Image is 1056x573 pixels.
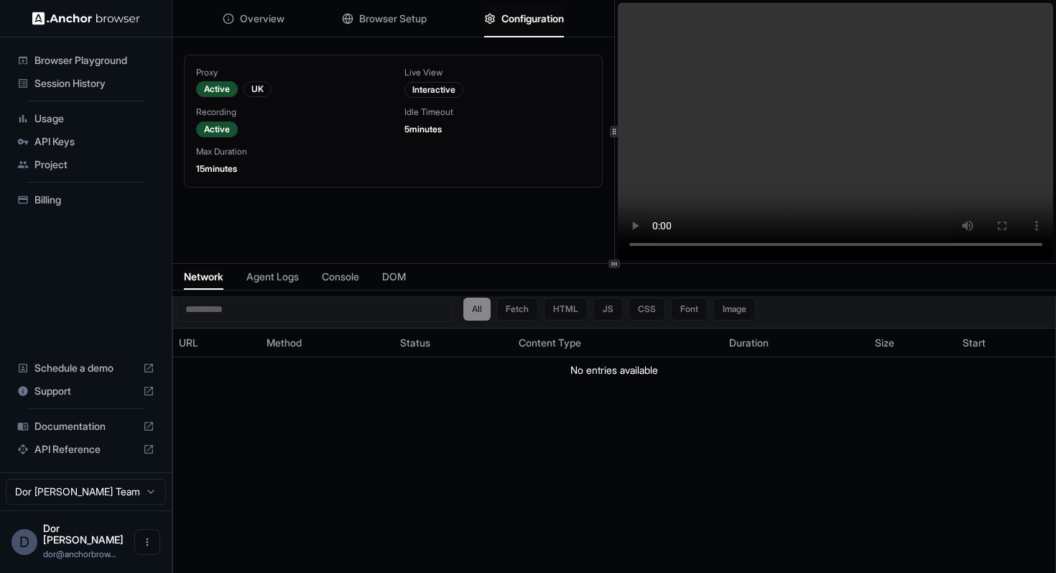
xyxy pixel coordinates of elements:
[875,336,951,350] div: Size
[196,146,381,157] div: Max Duration
[382,270,406,284] span: DOM
[963,336,1050,350] div: Start
[34,157,154,172] span: Project
[196,163,237,174] span: 15 minutes
[11,529,37,555] div: D
[501,12,564,26] span: Configuration
[11,153,160,176] div: Project
[11,357,160,380] div: Schedule a demo
[11,188,160,211] div: Billing
[11,107,160,130] div: Usage
[34,111,154,126] span: Usage
[134,529,160,555] button: Open menu
[359,12,427,26] span: Browser Setup
[11,380,160,403] div: Support
[244,81,272,97] div: UK
[404,67,590,78] div: Live View
[34,384,137,398] span: Support
[11,49,160,72] div: Browser Playground
[240,12,284,26] span: Overview
[34,76,154,91] span: Session History
[34,193,154,207] span: Billing
[11,438,160,461] div: API Reference
[196,81,238,97] div: Active
[196,122,238,137] div: Active
[11,72,160,95] div: Session History
[246,270,299,284] span: Agent Logs
[32,12,140,25] img: Anchor Logo
[34,442,137,457] span: API Reference
[729,336,863,350] div: Duration
[34,361,137,375] span: Schedule a demo
[43,522,124,546] span: Dor Dankner
[400,336,507,350] div: Status
[196,106,381,118] div: Recording
[43,549,116,559] span: dor@anchorbrowser.io
[11,415,160,438] div: Documentation
[34,419,137,434] span: Documentation
[404,106,590,118] div: Idle Timeout
[267,336,388,350] div: Method
[11,130,160,153] div: API Keys
[322,270,359,284] span: Console
[196,67,381,78] div: Proxy
[184,270,223,284] span: Network
[179,336,255,350] div: URL
[173,357,1055,384] td: No entries available
[34,134,154,149] span: API Keys
[519,336,718,350] div: Content Type
[34,53,154,68] span: Browser Playground
[404,124,442,134] span: 5 minutes
[404,82,463,98] div: Interactive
